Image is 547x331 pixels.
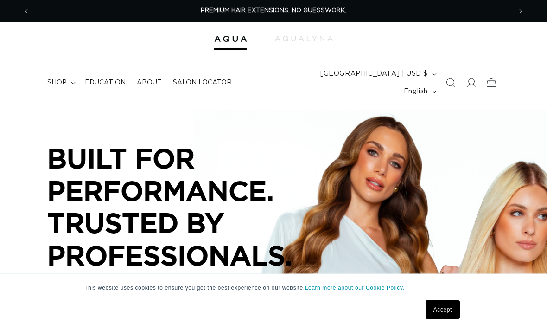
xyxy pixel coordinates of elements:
[398,83,440,100] button: English
[47,78,67,87] span: shop
[167,73,237,92] a: Salon Locator
[320,69,428,79] span: [GEOGRAPHIC_DATA] | USD $
[84,284,463,292] p: This website uses cookies to ensure you get the best experience on our website.
[275,36,333,41] img: aqualyna.com
[42,73,79,92] summary: shop
[440,72,461,93] summary: Search
[315,65,440,83] button: [GEOGRAPHIC_DATA] | USD $
[85,78,126,87] span: Education
[426,300,460,319] a: Accept
[47,142,325,271] p: BUILT FOR PERFORMANCE. TRUSTED BY PROFESSIONALS.
[137,78,162,87] span: About
[201,7,346,13] span: PREMIUM HAIR EXTENSIONS. NO GUESSWORK.
[214,36,247,42] img: Aqua Hair Extensions
[16,2,37,20] button: Previous announcement
[79,73,131,92] a: Education
[131,73,167,92] a: About
[305,285,405,291] a: Learn more about our Cookie Policy.
[510,2,531,20] button: Next announcement
[173,78,232,87] span: Salon Locator
[404,87,428,97] span: English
